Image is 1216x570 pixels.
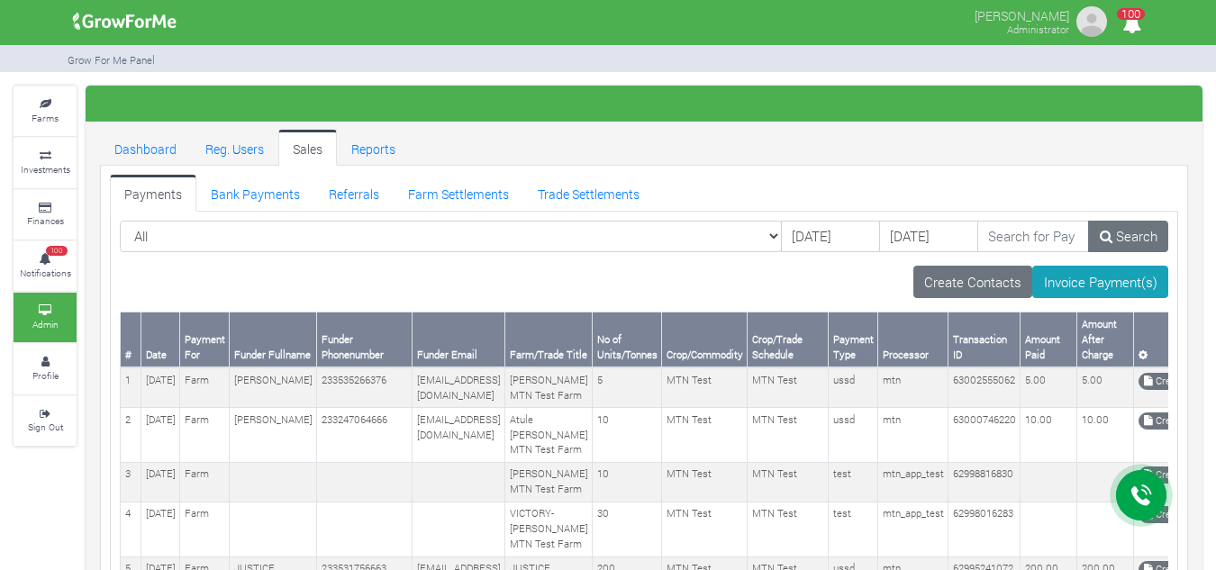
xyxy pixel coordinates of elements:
td: 1 [121,367,141,407]
td: 2 [121,408,141,463]
th: Payment For [180,312,230,367]
th: Funder Fullname [230,312,317,367]
td: 63002555062 [948,367,1021,407]
th: Funder Phonenumber [317,312,413,367]
td: MTN Test [662,408,748,463]
img: growforme image [67,4,183,40]
td: 62998016283 [948,502,1021,556]
small: Investments [21,163,70,176]
td: 63000746220 [948,408,1021,463]
a: Farm Settlements [394,175,523,211]
td: mtn_app_test [878,462,948,502]
td: Farm [180,408,230,463]
small: Farms [32,112,59,124]
small: Finances [27,214,64,227]
a: Sales [278,130,337,166]
a: Farms [14,86,77,136]
a: Search [1088,221,1168,253]
a: Finances [14,190,77,240]
small: Notifications [20,267,71,279]
a: Reg. Users [191,130,278,166]
td: [PERSON_NAME] MTN Test Farm [505,462,593,502]
td: [EMAIL_ADDRESS][DOMAIN_NAME] [413,408,505,463]
td: 10 [593,408,662,463]
a: Payments [110,175,196,211]
a: Bank Payments [196,175,314,211]
td: [DATE] [141,462,180,502]
th: Date [141,312,180,367]
th: Farm/Trade Title [505,312,593,367]
a: 100 [1114,17,1149,34]
td: MTN Test [662,502,748,556]
input: DD/MM/YYYY [879,221,978,253]
td: MTN Test [662,462,748,502]
small: Admin [32,318,59,330]
a: 100 Notifications [14,241,77,291]
span: 100 [1117,8,1145,20]
td: Farm [180,367,230,407]
td: 5.00 [1021,367,1077,407]
td: 5 [593,367,662,407]
td: MTN Test [748,367,829,407]
a: Profile [14,344,77,394]
td: 5.00 [1077,367,1134,407]
a: Sign Out [14,396,77,446]
th: Transaction ID [948,312,1021,367]
td: 233535266376 [317,367,413,407]
a: Admin [14,293,77,342]
td: MTN Test [662,367,748,407]
td: 3 [121,462,141,502]
td: [DATE] [141,502,180,556]
td: 10 [593,462,662,502]
a: Investments [14,138,77,187]
td: test [829,502,878,556]
th: Payment Type [829,312,878,367]
td: Farm [180,462,230,502]
th: # [121,312,141,367]
td: [DATE] [141,367,180,407]
td: VICTORY-[PERSON_NAME] MTN Test Farm [505,502,593,556]
small: Administrator [1007,23,1069,36]
th: Crop/Trade Schedule [748,312,829,367]
td: Atule [PERSON_NAME] MTN Test Farm [505,408,593,463]
input: Search for Payments [977,221,1090,253]
th: Amount After Charge [1077,312,1134,367]
td: mtn_app_test [878,502,948,556]
td: [DATE] [141,408,180,463]
th: Funder Email [413,312,505,367]
th: Processor [878,312,948,367]
td: 62998816830 [948,462,1021,502]
a: Referrals [314,175,394,211]
td: 10.00 [1077,408,1134,463]
a: Trade Settlements [523,175,654,211]
td: 4 [121,502,141,556]
td: mtn [878,367,948,407]
a: Reports [337,130,410,166]
th: Amount Paid [1021,312,1077,367]
small: Sign Out [28,421,63,433]
td: ussd [829,367,878,407]
td: [EMAIL_ADDRESS][DOMAIN_NAME] [413,367,505,407]
i: Notifications [1114,4,1149,44]
a: Dashboard [100,130,191,166]
td: 30 [593,502,662,556]
td: 10.00 [1021,408,1077,463]
a: Invoice Payment(s) [1032,266,1168,298]
td: test [829,462,878,502]
th: Crop/Commodity [662,312,748,367]
td: MTN Test [748,408,829,463]
td: [PERSON_NAME] MTN Test Farm [505,367,593,407]
td: MTN Test [748,502,829,556]
p: [PERSON_NAME] [975,4,1069,25]
span: 100 [46,246,68,257]
img: growforme image [1074,4,1110,40]
small: Grow For Me Panel [68,53,155,67]
th: No of Units/Tonnes [593,312,662,367]
td: mtn [878,408,948,463]
td: ussd [829,408,878,463]
input: DD/MM/YYYY [781,221,880,253]
td: MTN Test [748,462,829,502]
a: Create Contacts [913,266,1033,298]
td: [PERSON_NAME] [230,367,317,407]
td: [PERSON_NAME] [230,408,317,463]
